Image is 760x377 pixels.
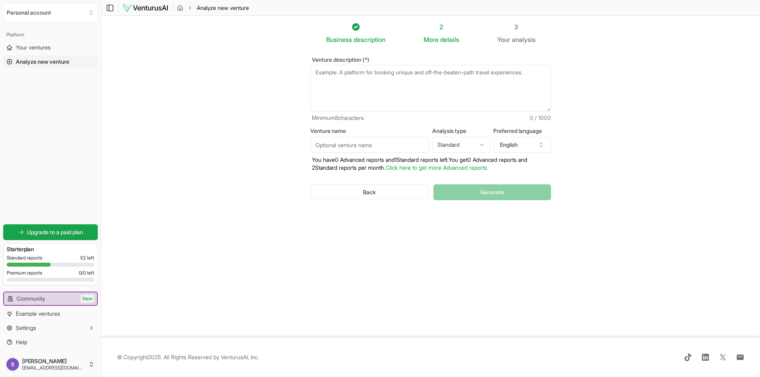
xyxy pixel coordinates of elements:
[79,270,94,276] span: 0 / 0 left
[80,255,94,261] span: 1 / 2 left
[7,255,42,261] span: Standard reports
[177,4,249,12] nav: breadcrumb
[4,292,97,305] a: CommunityNew
[16,310,60,318] span: Example ventures
[197,4,249,12] span: Analyze new venture
[530,114,551,122] span: 0 / 1000
[16,324,36,332] span: Settings
[310,137,429,153] input: Optional venture name
[312,114,365,122] span: Minimum 8 characters.
[3,336,98,349] a: Help
[16,338,27,346] span: Help
[221,354,258,360] a: VenturusAI, Inc
[310,128,429,134] label: Venture name
[493,137,551,153] button: English
[16,58,69,66] span: Analyze new venture
[3,355,98,374] button: [PERSON_NAME][EMAIL_ADDRESS][DOMAIN_NAME]
[17,295,45,303] span: Community
[117,353,259,361] span: © Copyright 2025 . All Rights Reserved by .
[16,44,51,51] span: Your ventures
[122,3,169,13] img: logo
[3,307,98,320] a: Example ventures
[3,322,98,334] button: Settings
[424,35,439,44] span: More
[493,128,551,134] label: Preferred language
[512,36,536,44] span: analysis
[22,358,85,365] span: [PERSON_NAME]
[3,28,98,41] div: Platform
[326,35,352,44] span: Business
[310,57,551,63] label: Venture description (*)
[310,156,551,172] p: You have 0 Advanced reports and 1 Standard reports left. Y ou get 0 Advanced reports and 2 Standa...
[3,55,98,68] a: Analyze new venture
[440,36,459,44] span: details
[7,270,42,276] span: Premium reports
[386,164,488,171] a: Click here to get more Advanced reports.
[353,36,386,44] span: description
[3,41,98,54] a: Your ventures
[6,358,19,371] img: ACg8ocJvWBdas5GlD20uE3G2VcMo0wjIt2xOi4VT67fI5xTbK_-gdw=s96-c
[497,22,536,32] div: 3
[3,3,98,22] button: Select an organization
[7,245,94,253] h3: Starter plan
[22,365,85,371] span: [EMAIL_ADDRESS][DOMAIN_NAME]
[424,22,459,32] div: 2
[81,295,94,303] span: New
[497,35,510,44] span: Your
[432,128,490,134] label: Analysis type
[310,184,429,200] button: Back
[3,224,98,240] a: Upgrade to a paid plan
[27,228,83,236] span: Upgrade to a paid plan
